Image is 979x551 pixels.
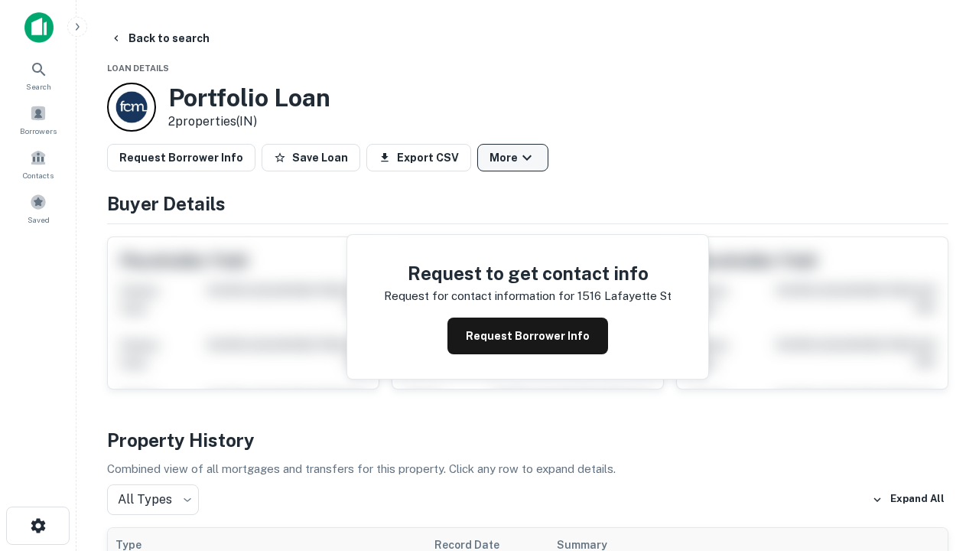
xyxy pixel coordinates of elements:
a: Saved [5,187,72,229]
button: More [477,144,548,171]
a: Borrowers [5,99,72,140]
span: Saved [28,214,50,226]
h3: Portfolio Loan [168,83,330,112]
button: Request Borrower Info [447,318,608,354]
button: Request Borrower Info [107,144,255,171]
p: Request for contact information for [384,287,574,305]
h4: Request to get contact info [384,259,672,287]
a: Contacts [5,143,72,184]
a: Search [5,54,72,96]
span: Search [26,80,51,93]
h4: Property History [107,426,948,454]
p: 2 properties (IN) [168,112,330,131]
button: Save Loan [262,144,360,171]
p: Combined view of all mortgages and transfers for this property. Click any row to expand details. [107,460,948,478]
button: Expand All [868,488,948,511]
img: capitalize-icon.png [24,12,54,43]
p: 1516 lafayette st [577,287,672,305]
h4: Buyer Details [107,190,948,217]
span: Borrowers [20,125,57,137]
button: Export CSV [366,144,471,171]
span: Contacts [23,169,54,181]
iframe: Chat Widget [903,429,979,502]
button: Back to search [104,24,216,52]
span: Loan Details [107,64,169,73]
div: All Types [107,484,199,515]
